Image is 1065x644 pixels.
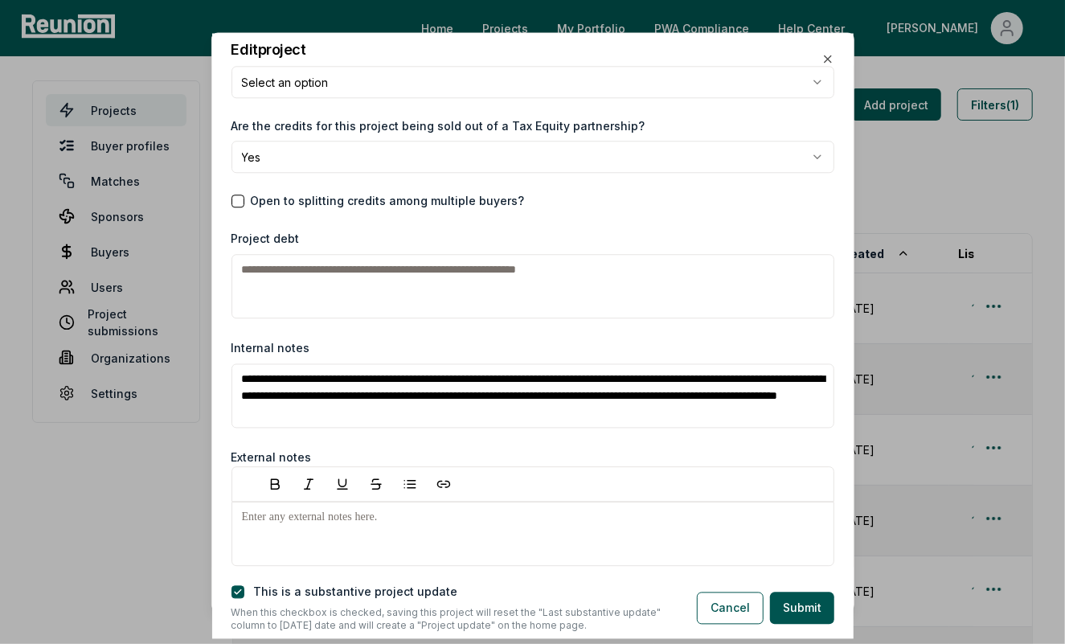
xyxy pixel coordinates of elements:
[231,232,300,246] label: Project debt
[231,42,306,56] h2: Edit project
[231,342,310,355] label: Internal notes
[231,118,645,135] label: Are the credits for this project being sold out of a Tax Equity partnership?
[231,451,312,465] label: External notes
[251,193,525,210] label: Open to splitting credits among multiple buyers?
[697,592,764,624] button: Cancel
[254,585,458,599] label: This is a substantive project update
[770,592,834,624] button: Submit
[231,607,672,633] p: When this checkbox is checked, saving this project will reset the "Last substantive update" colum...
